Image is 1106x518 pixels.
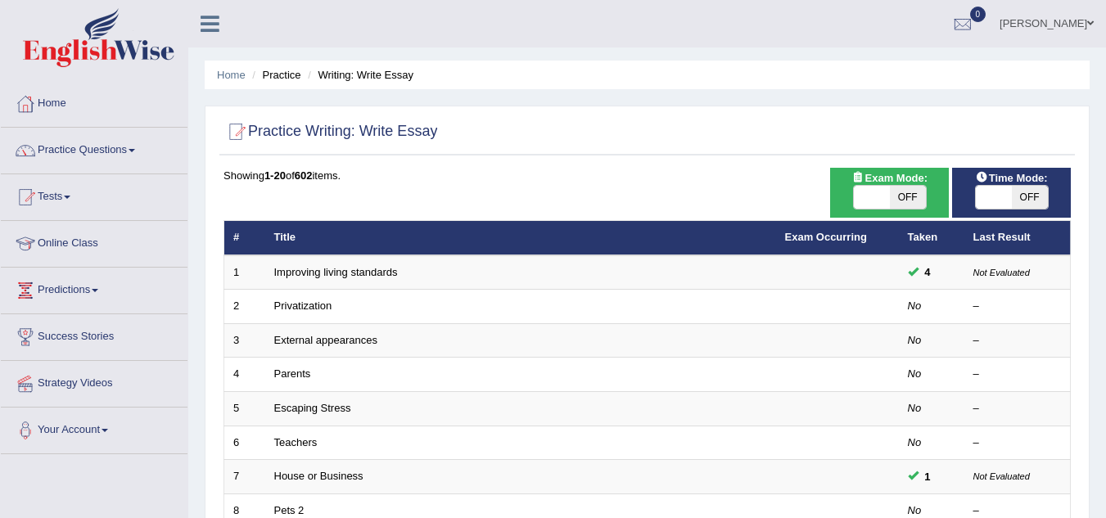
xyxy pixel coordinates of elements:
a: Predictions [1,268,187,309]
a: External appearances [274,334,377,346]
td: 1 [224,255,265,290]
li: Writing: Write Essay [304,67,413,83]
li: Practice [248,67,300,83]
div: Showing of items. [223,168,1071,183]
em: No [908,436,922,448]
div: – [973,299,1062,314]
a: Home [217,69,246,81]
a: Online Class [1,221,187,262]
a: Practice Questions [1,128,187,169]
div: – [973,401,1062,417]
span: Exam Mode: [845,169,933,187]
b: 1-20 [264,169,286,182]
span: You can still take this question [919,468,937,485]
a: Strategy Videos [1,361,187,402]
a: Your Account [1,408,187,448]
td: 5 [224,392,265,426]
div: – [973,367,1062,382]
small: Not Evaluated [973,268,1030,277]
th: # [224,221,265,255]
em: No [908,300,922,312]
a: Home [1,81,187,122]
div: Show exams occurring in exams [830,168,949,218]
a: Tests [1,174,187,215]
a: Teachers [274,436,318,448]
em: No [908,402,922,414]
a: House or Business [274,470,363,482]
a: Pets 2 [274,504,305,516]
th: Last Result [964,221,1071,255]
span: OFF [890,186,926,209]
a: Improving living standards [274,266,398,278]
td: 7 [224,460,265,494]
h2: Practice Writing: Write Essay [223,119,437,144]
em: No [908,367,922,380]
em: No [908,504,922,516]
a: Escaping Stress [274,402,351,414]
span: OFF [1012,186,1048,209]
td: 6 [224,426,265,460]
b: 602 [295,169,313,182]
a: Success Stories [1,314,187,355]
div: – [973,333,1062,349]
span: Time Mode: [969,169,1054,187]
th: Taken [899,221,964,255]
a: Exam Occurring [785,231,867,243]
td: 2 [224,290,265,324]
a: Parents [274,367,311,380]
td: 3 [224,323,265,358]
span: 0 [970,7,986,22]
em: No [908,334,922,346]
th: Title [265,221,776,255]
span: You can still take this question [919,264,937,281]
div: – [973,435,1062,451]
a: Privatization [274,300,332,312]
td: 4 [224,358,265,392]
small: Not Evaluated [973,471,1030,481]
